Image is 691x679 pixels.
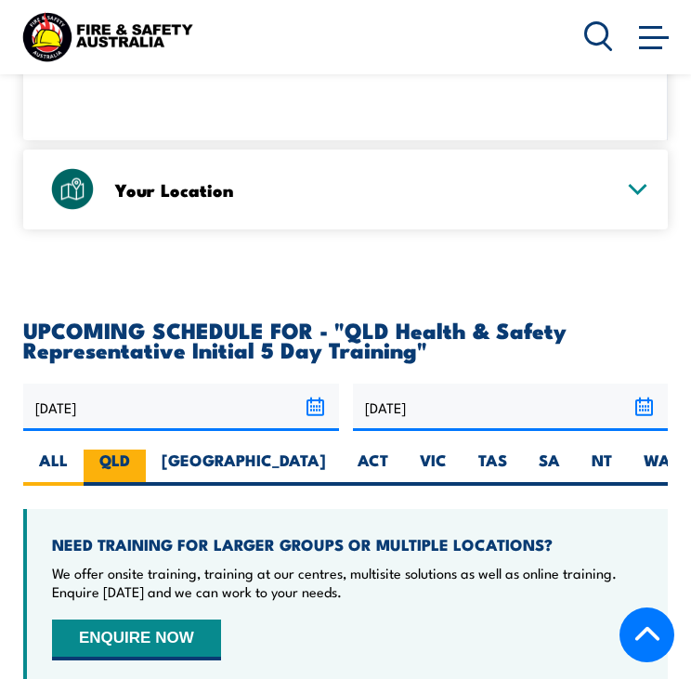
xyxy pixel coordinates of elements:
input: To date [353,384,669,431]
label: ALL [23,450,84,486]
button: ENQUIRE NOW [52,620,221,660]
input: From date [23,384,339,431]
label: [GEOGRAPHIC_DATA] [146,450,342,486]
label: VIC [404,450,463,486]
label: NT [576,450,628,486]
p: We offer onsite training, training at our centres, multisite solutions as well as online training... [52,564,643,601]
h4: NEED TRAINING FOR LARGER GROUPS OR MULTIPLE LOCATIONS? [52,534,643,555]
label: SA [523,450,576,486]
label: QLD [84,450,146,486]
h3: Your Location [115,181,612,198]
label: WA [628,450,686,486]
label: ACT [342,450,404,486]
label: TAS [463,450,523,486]
h2: UPCOMING SCHEDULE FOR - "QLD Health & Safety Representative Initial 5 Day Training" [23,320,668,359]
